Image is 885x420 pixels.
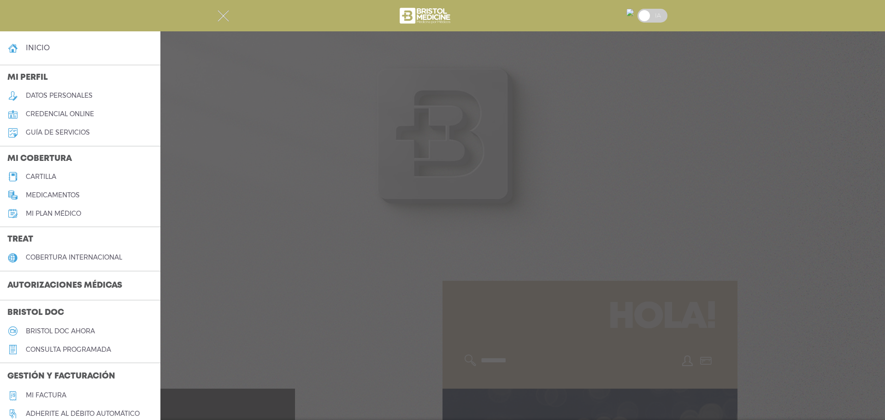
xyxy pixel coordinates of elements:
[218,10,229,22] img: Cober_menu-close-white.svg
[26,129,90,136] h5: guía de servicios
[26,173,56,181] h5: cartilla
[26,410,140,418] h5: Adherite al débito automático
[26,92,93,100] h5: datos personales
[26,391,66,399] h5: Mi factura
[26,191,80,199] h5: medicamentos
[26,254,122,261] h5: cobertura internacional
[26,346,111,354] h5: consulta programada
[26,327,95,335] h5: Bristol doc ahora
[26,43,50,52] h4: inicio
[26,110,94,118] h5: credencial online
[398,5,453,27] img: bristol-medicine-blanco.png
[626,9,634,16] img: 16848
[26,210,81,218] h5: Mi plan médico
